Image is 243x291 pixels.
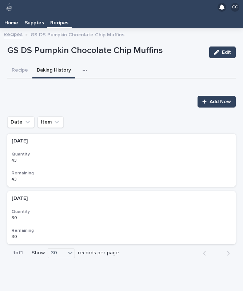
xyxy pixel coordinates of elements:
h3: Quantity [12,151,231,157]
p: Show [32,250,45,256]
button: Item [37,116,64,128]
h3: Quantity [12,209,231,215]
h3: Remaining [12,228,231,234]
a: Home [1,15,21,28]
p: 1 of 1 [7,244,29,262]
p: 30 [12,214,19,221]
a: [DATE]Quantity4343 Remaining4343 [7,134,236,187]
a: Recipes [47,15,72,27]
p: 43 [12,175,18,182]
p: [DATE] [12,195,139,202]
button: Back [197,250,216,256]
p: GS DS Pumpkin Chocolate Chip Muffins [7,45,203,56]
span: Edit [222,50,231,55]
a: [DATE]Quantity3030 Remaining3030 [7,191,236,244]
button: Date [7,116,35,128]
div: 30 [48,249,65,257]
p: Home [4,15,18,26]
button: Edit [209,47,236,58]
p: [DATE] [12,138,139,144]
p: Recipes [50,15,68,26]
a: Supplies [21,15,47,28]
button: Next [216,250,236,256]
p: Supplies [25,15,44,26]
img: 80hjoBaRqlyywVK24fQd [4,3,14,12]
button: Baking History [32,63,75,78]
h3: Remaining [12,170,231,176]
p: 30 [12,233,19,239]
a: Add New [198,96,236,108]
p: records per page [78,250,119,256]
span: Add New [210,99,231,104]
div: CC [231,3,239,12]
p: GS DS Pumpkin Chocolate Chip Muffins [31,30,124,38]
p: 43 [12,157,18,163]
button: Recipe [7,63,32,78]
a: Recipes [4,30,23,38]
